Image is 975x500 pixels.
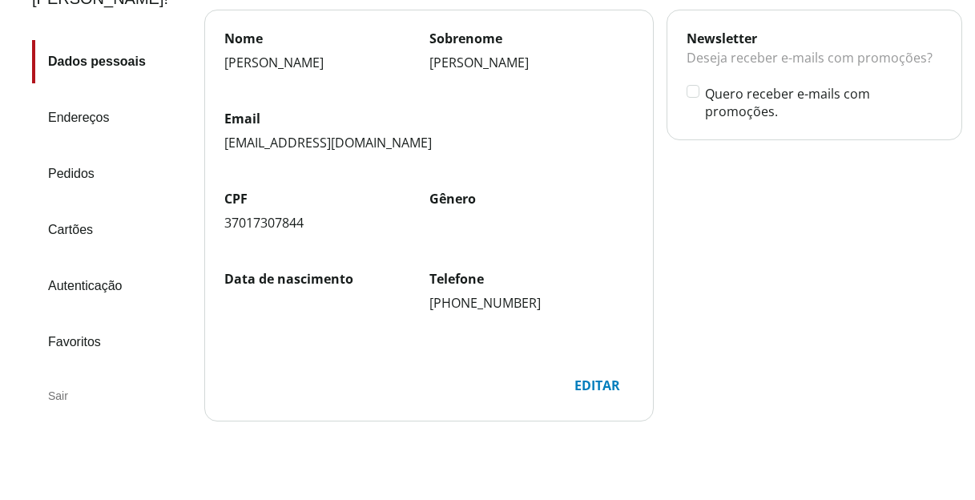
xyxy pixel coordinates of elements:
div: 37017307844 [224,214,429,232]
a: Cartões [32,208,191,252]
label: Telefone [429,270,635,288]
label: Data de nascimento [224,270,429,288]
a: Dados pessoais [32,40,191,83]
a: Pedidos [32,152,191,196]
label: Nome [224,30,429,47]
label: Gênero [429,190,635,208]
div: [PHONE_NUMBER] [429,294,635,312]
div: [EMAIL_ADDRESS][DOMAIN_NAME] [224,134,634,151]
div: [PERSON_NAME] [224,54,429,71]
label: Sobrenome [429,30,635,47]
div: Newsletter [687,30,942,47]
div: Editar [562,370,633,401]
a: Favoritos [32,321,191,364]
button: Editar [561,369,634,401]
div: [PERSON_NAME] [429,54,635,71]
label: Quero receber e-mails com promoções. [705,85,942,120]
label: CPF [224,190,429,208]
a: Endereços [32,96,191,139]
label: Email [224,110,634,127]
div: Sair [32,377,191,415]
a: Autenticação [32,264,191,308]
div: Deseja receber e-mails com promoções? [687,47,942,84]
